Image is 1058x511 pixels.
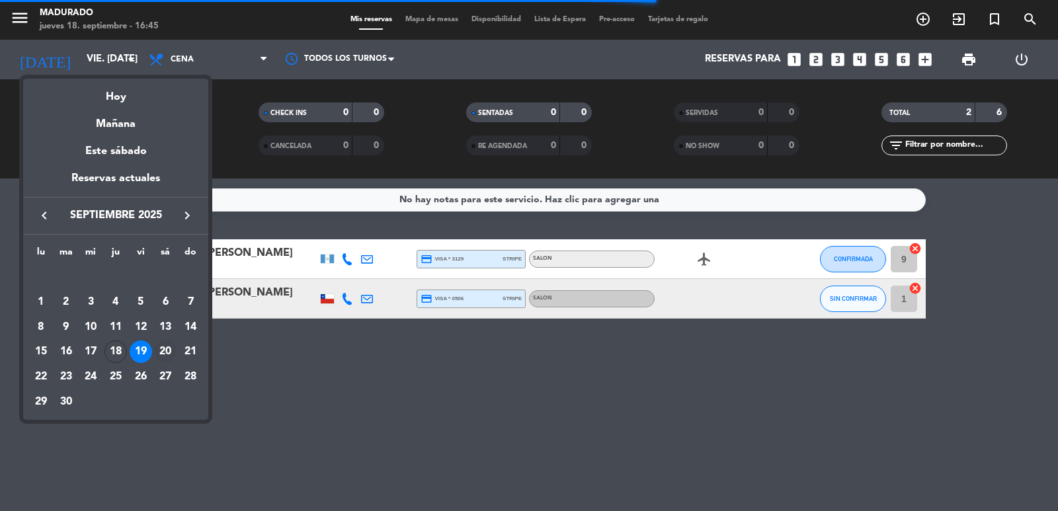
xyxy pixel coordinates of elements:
[79,340,102,363] div: 17
[178,245,203,265] th: domingo
[23,133,208,170] div: Este sábado
[179,316,202,338] div: 14
[130,316,152,338] div: 12
[178,315,203,340] td: 14 de septiembre de 2025
[23,79,208,106] div: Hoy
[179,340,202,363] div: 21
[30,366,52,388] div: 22
[30,340,52,363] div: 15
[179,291,202,313] div: 7
[128,290,153,315] td: 5 de septiembre de 2025
[55,366,77,388] div: 23
[153,364,179,389] td: 27 de septiembre de 2025
[78,364,103,389] td: 24 de septiembre de 2025
[55,391,77,413] div: 30
[28,364,54,389] td: 22 de septiembre de 2025
[79,316,102,338] div: 10
[55,316,77,338] div: 9
[178,339,203,364] td: 21 de septiembre de 2025
[130,366,152,388] div: 26
[28,245,54,265] th: lunes
[153,290,179,315] td: 6 de septiembre de 2025
[23,106,208,133] div: Mañana
[54,339,79,364] td: 16 de septiembre de 2025
[78,315,103,340] td: 10 de septiembre de 2025
[54,290,79,315] td: 2 de septiembre de 2025
[154,366,177,388] div: 27
[154,291,177,313] div: 6
[128,364,153,389] td: 26 de septiembre de 2025
[78,290,103,315] td: 3 de septiembre de 2025
[28,290,54,315] td: 1 de septiembre de 2025
[78,245,103,265] th: miércoles
[36,208,52,223] i: keyboard_arrow_left
[54,245,79,265] th: martes
[175,207,199,224] button: keyboard_arrow_right
[30,291,52,313] div: 1
[28,339,54,364] td: 15 de septiembre de 2025
[23,170,208,197] div: Reservas actuales
[104,291,127,313] div: 4
[153,315,179,340] td: 13 de septiembre de 2025
[103,290,128,315] td: 4 de septiembre de 2025
[104,340,127,363] div: 18
[103,364,128,389] td: 25 de septiembre de 2025
[32,207,56,224] button: keyboard_arrow_left
[54,364,79,389] td: 23 de septiembre de 2025
[130,291,152,313] div: 5
[153,245,179,265] th: sábado
[179,208,195,223] i: keyboard_arrow_right
[28,389,54,414] td: 29 de septiembre de 2025
[54,315,79,340] td: 9 de septiembre de 2025
[79,366,102,388] div: 24
[30,391,52,413] div: 29
[56,207,175,224] span: septiembre 2025
[103,339,128,364] td: 18 de septiembre de 2025
[28,315,54,340] td: 8 de septiembre de 2025
[55,291,77,313] div: 2
[28,264,203,290] td: SEP.
[55,340,77,363] div: 16
[79,291,102,313] div: 3
[103,245,128,265] th: jueves
[103,315,128,340] td: 11 de septiembre de 2025
[153,339,179,364] td: 20 de septiembre de 2025
[104,316,127,338] div: 11
[30,316,52,338] div: 8
[178,290,203,315] td: 7 de septiembre de 2025
[128,339,153,364] td: 19 de septiembre de 2025
[54,389,79,414] td: 30 de septiembre de 2025
[154,340,177,363] div: 20
[154,316,177,338] div: 13
[178,364,203,389] td: 28 de septiembre de 2025
[128,245,153,265] th: viernes
[104,366,127,388] div: 25
[78,339,103,364] td: 17 de septiembre de 2025
[179,366,202,388] div: 28
[128,315,153,340] td: 12 de septiembre de 2025
[130,340,152,363] div: 19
